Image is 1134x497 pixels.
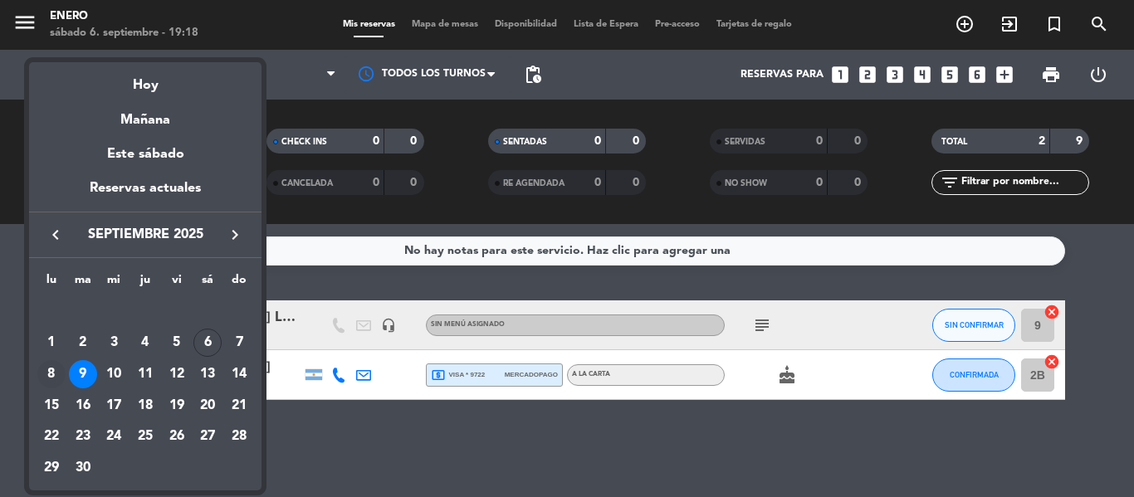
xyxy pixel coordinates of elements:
[36,452,67,484] td: 29 de septiembre de 2025
[67,270,99,296] th: martes
[37,423,66,451] div: 22
[67,358,99,390] td: 9 de septiembre de 2025
[37,392,66,420] div: 15
[29,131,262,178] div: Este sábado
[36,421,67,453] td: 22 de septiembre de 2025
[161,390,193,421] td: 19 de septiembre de 2025
[37,454,66,482] div: 29
[36,390,67,421] td: 15 de septiembre de 2025
[225,225,245,245] i: keyboard_arrow_right
[163,360,191,388] div: 12
[130,390,161,421] td: 18 de septiembre de 2025
[67,328,99,359] td: 2 de septiembre de 2025
[225,423,253,451] div: 28
[29,62,262,96] div: Hoy
[223,358,255,390] td: 14 de septiembre de 2025
[69,392,97,420] div: 16
[100,392,128,420] div: 17
[131,329,159,357] div: 4
[163,392,191,420] div: 19
[36,328,67,359] td: 1 de septiembre de 2025
[131,360,159,388] div: 11
[71,224,220,246] span: septiembre 2025
[223,390,255,421] td: 21 de septiembre de 2025
[36,270,67,296] th: lunes
[193,329,222,357] div: 6
[67,390,99,421] td: 16 de septiembre de 2025
[161,328,193,359] td: 5 de septiembre de 2025
[69,329,97,357] div: 2
[69,454,97,482] div: 30
[193,270,224,296] th: sábado
[225,360,253,388] div: 14
[193,360,222,388] div: 13
[193,423,222,451] div: 27
[37,329,66,357] div: 1
[37,360,66,388] div: 8
[130,270,161,296] th: jueves
[220,224,250,246] button: keyboard_arrow_right
[130,421,161,453] td: 25 de septiembre de 2025
[67,421,99,453] td: 23 de septiembre de 2025
[161,421,193,453] td: 26 de septiembre de 2025
[98,421,130,453] td: 24 de septiembre de 2025
[223,328,255,359] td: 7 de septiembre de 2025
[98,270,130,296] th: miércoles
[100,329,128,357] div: 3
[67,452,99,484] td: 30 de septiembre de 2025
[225,392,253,420] div: 21
[163,423,191,451] div: 26
[193,421,224,453] td: 27 de septiembre de 2025
[41,224,71,246] button: keyboard_arrow_left
[98,358,130,390] td: 10 de septiembre de 2025
[193,328,224,359] td: 6 de septiembre de 2025
[193,392,222,420] div: 20
[193,390,224,421] td: 20 de septiembre de 2025
[29,97,262,131] div: Mañana
[98,328,130,359] td: 3 de septiembre de 2025
[223,270,255,296] th: domingo
[193,358,224,390] td: 13 de septiembre de 2025
[69,360,97,388] div: 9
[36,358,67,390] td: 8 de septiembre de 2025
[100,360,128,388] div: 10
[98,390,130,421] td: 17 de septiembre de 2025
[46,225,66,245] i: keyboard_arrow_left
[161,358,193,390] td: 12 de septiembre de 2025
[29,178,262,212] div: Reservas actuales
[130,358,161,390] td: 11 de septiembre de 2025
[36,296,255,328] td: SEP.
[163,329,191,357] div: 5
[131,392,159,420] div: 18
[131,423,159,451] div: 25
[130,328,161,359] td: 4 de septiembre de 2025
[69,423,97,451] div: 23
[223,421,255,453] td: 28 de septiembre de 2025
[161,270,193,296] th: viernes
[225,329,253,357] div: 7
[100,423,128,451] div: 24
